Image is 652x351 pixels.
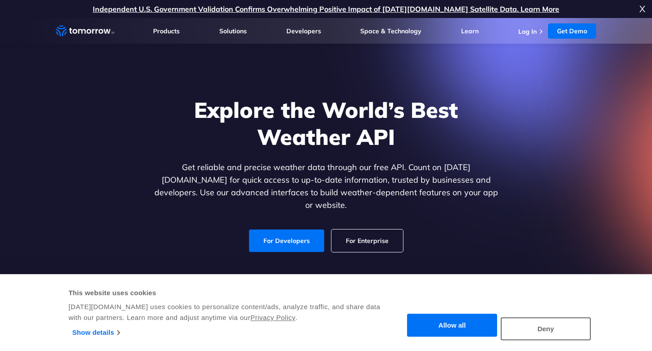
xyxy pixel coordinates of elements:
a: For Developers [249,229,324,252]
div: This website uses cookies [68,288,391,298]
a: Learn [461,27,479,35]
a: Show details [72,326,120,339]
a: Developers [286,27,321,35]
a: Independent U.S. Government Validation Confirms Overwhelming Positive Impact of [DATE][DOMAIN_NAM... [93,4,559,13]
a: Home link [56,24,114,38]
p: Get reliable and precise weather data through our free API. Count on [DATE][DOMAIN_NAME] for quic... [152,161,500,211]
a: Products [153,27,180,35]
a: Space & Technology [360,27,421,35]
a: Privacy Policy [250,314,295,321]
a: Solutions [219,27,247,35]
div: [DATE][DOMAIN_NAME] uses cookies to personalize content/ads, analyze traffic, and share data with... [68,301,391,323]
button: Allow all [407,314,497,337]
a: Log In [518,27,537,36]
a: For Enterprise [331,229,403,252]
h1: Explore the World’s Best Weather API [152,96,500,150]
a: Get Demo [548,23,596,39]
button: Deny [501,317,591,340]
